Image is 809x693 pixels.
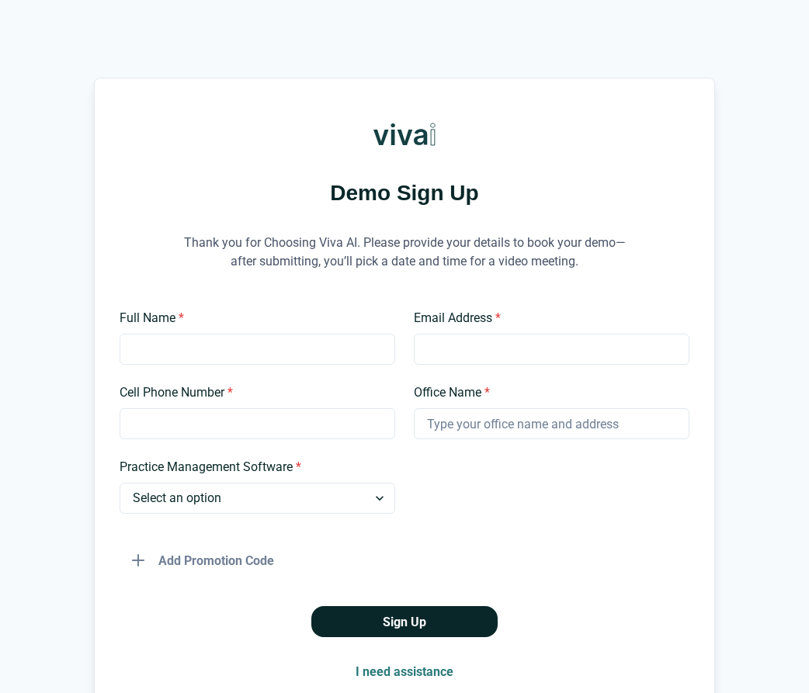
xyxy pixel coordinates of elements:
label: Practice Management Software [120,458,386,476]
input: Type your office name and address [414,408,689,439]
label: Cell Phone Number [120,383,386,402]
button: Add Promotion Code [120,545,286,576]
label: Full Name [120,309,386,327]
button: I need assistance [343,656,466,687]
h1: Demo Sign Up [120,178,689,208]
img: Viva AI Logo [373,103,436,165]
label: Email Address [414,309,680,327]
label: Office Name [414,383,680,402]
button: Sign Up [311,606,498,637]
p: Thank you for Choosing Viva AI. Please provide your details to book your demo—after submitting, y... [172,214,637,290]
